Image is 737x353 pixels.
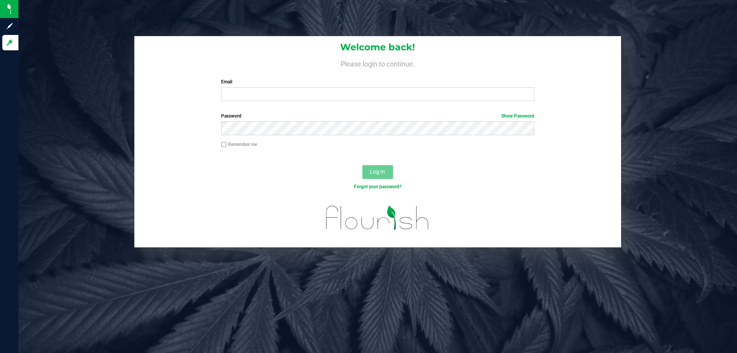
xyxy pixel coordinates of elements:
[354,184,402,189] a: Forgot your password?
[221,78,534,85] label: Email
[221,141,257,148] label: Remember me
[221,113,241,119] span: Password
[370,169,385,175] span: Log In
[501,113,534,119] a: Show Password
[134,58,621,68] h4: Please login to continue.
[317,198,438,237] img: flourish_logo.svg
[6,39,13,46] inline-svg: Log in
[362,165,393,179] button: Log In
[6,22,13,30] inline-svg: Sign up
[134,42,621,52] h1: Welcome back!
[221,142,226,147] input: Remember me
